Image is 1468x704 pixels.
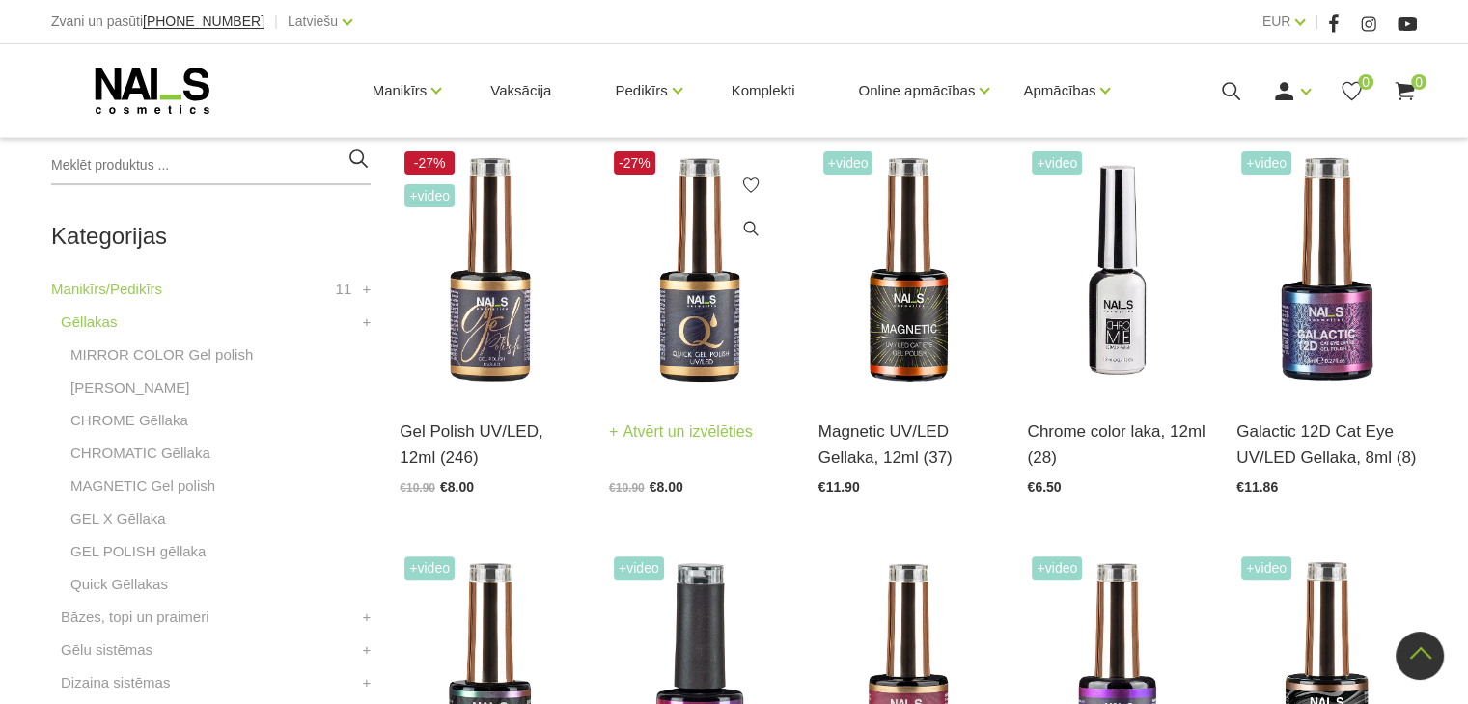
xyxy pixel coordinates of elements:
[70,343,253,366] a: MIRROR COLOR Gel polish
[1027,479,1061,495] span: €6.50
[1032,556,1082,580] span: +Video
[373,52,428,129] a: Manikīrs
[1241,151,1291,175] span: +Video
[1236,419,1417,471] a: Galactic 12D Cat Eye UV/LED Gellaka, 8ml (8)
[614,151,655,175] span: -27%
[440,479,474,495] span: €8.00
[61,671,170,694] a: Dizaina sistēmas
[1315,10,1318,34] span: |
[51,10,264,34] div: Zvani un pasūti
[51,224,371,249] h2: Kategorijas
[336,278,352,301] span: 11
[51,147,371,185] input: Meklēt produktus ...
[1340,79,1364,103] a: 0
[70,474,215,498] a: MAGNETIC Gel polish
[70,409,188,432] a: CHROME Gēllaka
[70,376,189,399] a: [PERSON_NAME]
[70,540,206,563] a: GEL POLISH gēllaka
[818,479,860,495] span: €11.90
[363,606,372,629] a: +
[70,507,166,530] a: GEL X Gēllaka
[404,184,455,207] span: +Video
[1032,151,1082,175] span: +Video
[404,151,455,175] span: -27%
[70,573,168,596] a: Quick Gēllakas
[363,638,372,662] a: +
[288,10,338,33] a: Latviešu
[61,606,208,629] a: Bāzes, topi un praimeri
[858,52,975,129] a: Online apmācības
[650,479,683,495] span: €8.00
[274,10,278,34] span: |
[823,151,873,175] span: +Video
[400,419,580,471] a: Gel Polish UV/LED, 12ml (246)
[51,278,162,301] a: Manikīrs/Pedikīrs
[1358,74,1373,90] span: 0
[475,44,567,137] a: Vaksācija
[363,278,372,301] a: +
[609,419,753,446] a: Atvērt un izvēlēties
[615,52,667,129] a: Pedikīrs
[1236,479,1278,495] span: €11.86
[1241,556,1291,580] span: +Video
[1262,10,1291,33] a: EUR
[363,311,372,334] a: +
[70,442,210,465] a: CHROMATIC Gēllaka
[400,147,580,394] img: Ilgnoturīga, intensīvi pigmentēta gellaka. Viegli klājas, lieliski žūst, nesaraujas, neatkāpjas n...
[404,556,455,580] span: +Video
[61,638,152,662] a: Gēlu sistēmas
[609,147,789,394] img: Ātri, ērti un vienkārši!Intensīvi pigmentēta gellaka, kas perfekti klājas arī vienā slānī, tādā v...
[400,481,435,495] span: €10.90
[818,147,999,394] img: Ilgnoturīga gellaka, kas sastāv no metāla mikrodaļiņām, kuras īpaša magnēta ietekmē var pārvērst ...
[818,419,999,471] a: Magnetic UV/LED Gellaka, 12ml (37)
[61,311,117,334] a: Gēllakas
[1027,147,1207,394] img: Paredzēta hromēta jeb spoguļspīduma efekta veidošanai uz pilnas naga plātnes vai atsevišķiem diza...
[1023,52,1095,129] a: Apmācības
[614,556,664,580] span: +Video
[1027,419,1207,471] a: Chrome color laka, 12ml (28)
[1411,74,1426,90] span: 0
[363,671,372,694] a: +
[1393,79,1417,103] a: 0
[1236,147,1417,394] img: Daudzdimensionāla magnētiskā gellaka, kas satur smalkas, atstarojošas hroma daļiņas. Ar īpaša mag...
[716,44,811,137] a: Komplekti
[609,481,645,495] span: €10.90
[143,14,264,29] a: [PHONE_NUMBER]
